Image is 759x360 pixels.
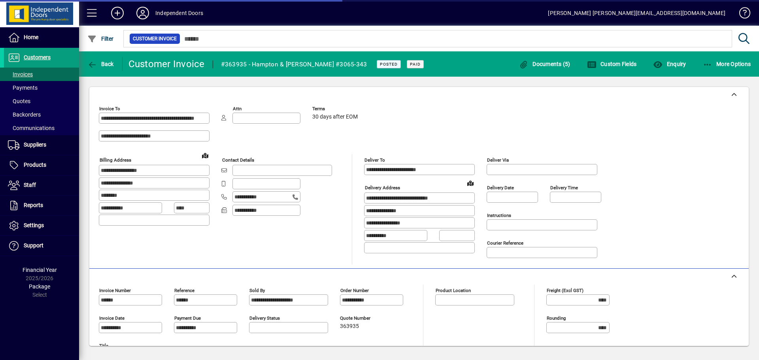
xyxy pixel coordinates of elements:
mat-label: Instructions [487,213,511,218]
a: Invoices [4,68,79,81]
span: Financial Year [23,267,57,273]
a: Payments [4,81,79,94]
a: Communications [4,121,79,135]
mat-label: Product location [436,288,471,293]
button: Filter [85,32,116,46]
button: More Options [701,57,753,71]
mat-label: Invoice date [99,315,125,321]
a: Home [4,28,79,47]
a: Reports [4,196,79,215]
span: Posted [380,62,398,67]
mat-label: Freight (excl GST) [547,288,583,293]
mat-label: Title [99,343,108,349]
span: Staff [24,182,36,188]
mat-label: Rounding [547,315,566,321]
a: Settings [4,216,79,236]
mat-label: Deliver via [487,157,509,163]
mat-label: Courier Reference [487,240,523,246]
app-page-header-button: Back [79,57,123,71]
button: Enquiry [651,57,688,71]
a: View on map [464,177,477,189]
span: Documents (5) [519,61,570,67]
span: Payments [8,85,38,91]
span: 30 days after EOM [312,114,358,120]
span: More Options [703,61,751,67]
span: Home [24,34,38,40]
span: Filter [87,36,114,42]
mat-label: Sold by [249,288,265,293]
span: Suppliers [24,141,46,148]
div: Independent Doors [155,7,203,19]
a: Suppliers [4,135,79,155]
span: Terms [312,106,360,111]
span: Paid [410,62,421,67]
a: Quotes [4,94,79,108]
button: Custom Fields [585,57,639,71]
span: Custom Fields [587,61,637,67]
span: Products [24,162,46,168]
mat-label: Delivery status [249,315,280,321]
mat-label: Payment due [174,315,201,321]
button: Profile [130,6,155,20]
mat-label: Attn [233,106,242,111]
a: Backorders [4,108,79,121]
button: Documents (5) [517,57,572,71]
span: Enquiry [653,61,686,67]
a: View on map [199,149,211,162]
span: Back [87,61,114,67]
div: #363935 - Hampton & [PERSON_NAME] #3065-343 [221,58,367,71]
div: Customer Invoice [128,58,205,70]
button: Back [85,57,116,71]
span: Support [24,242,43,249]
span: Quotes [8,98,30,104]
span: Package [29,283,50,290]
a: Knowledge Base [733,2,749,27]
span: Customer Invoice [133,35,177,43]
div: [PERSON_NAME] [PERSON_NAME][EMAIL_ADDRESS][DOMAIN_NAME] [548,7,725,19]
span: Reports [24,202,43,208]
span: Communications [8,125,55,131]
span: Settings [24,222,44,228]
mat-label: Delivery time [550,185,578,190]
a: Staff [4,175,79,195]
a: Support [4,236,79,256]
span: Invoices [8,71,33,77]
mat-label: Deliver To [364,157,385,163]
mat-label: Reference [174,288,194,293]
button: Add [105,6,130,20]
mat-label: Invoice To [99,106,120,111]
a: Products [4,155,79,175]
mat-label: Delivery date [487,185,514,190]
span: 363935 [340,323,359,330]
span: Quote number [340,316,387,321]
span: Customers [24,54,51,60]
mat-label: Order number [340,288,369,293]
mat-label: Invoice number [99,288,131,293]
span: Backorders [8,111,41,118]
